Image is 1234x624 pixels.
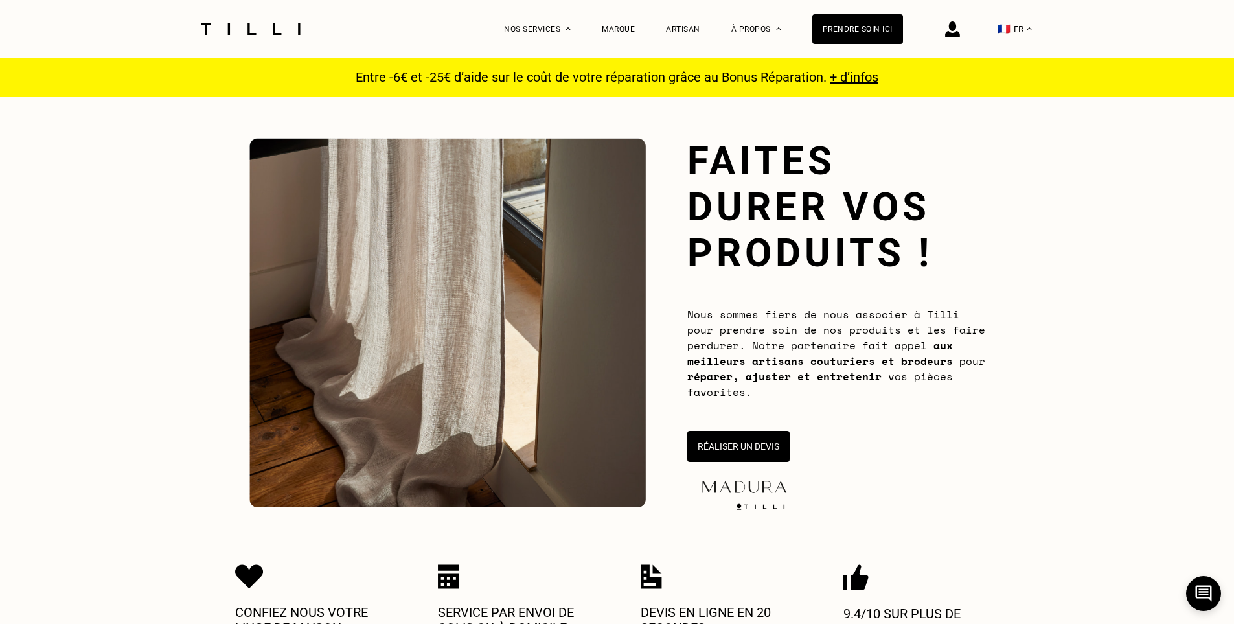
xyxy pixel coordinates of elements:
a: Marque [602,25,635,34]
h1: Faites durer vos produits ! [687,138,985,276]
img: Menu déroulant [566,27,571,30]
img: Icon [641,564,662,589]
img: logo Tilli [731,503,790,510]
img: Icon [235,564,264,589]
img: icône connexion [945,21,960,37]
a: Artisan [666,25,700,34]
a: Prendre soin ici [812,14,903,44]
b: aux meilleurs artisans couturiers et brodeurs [687,338,953,369]
img: Logo du service de couturière Tilli [196,23,305,35]
span: Nous sommes fiers de nous associer à Tilli pour prendre soin de nos produits et les faire perdure... [687,306,985,400]
b: réparer, ajuster et entretenir [687,369,882,384]
img: maduraLogo-5877f563076e9857a9763643b83271db.png [699,478,790,496]
img: Icon [438,564,459,589]
img: Menu déroulant à propos [776,27,781,30]
a: + d’infos [830,69,878,85]
p: Entre -6€ et -25€ d’aide sur le coût de votre réparation grâce au Bonus Réparation. [348,69,886,85]
button: Réaliser un devis [687,431,790,462]
img: Icon [843,564,869,590]
img: menu déroulant [1027,27,1032,30]
span: 🇫🇷 [998,23,1011,35]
